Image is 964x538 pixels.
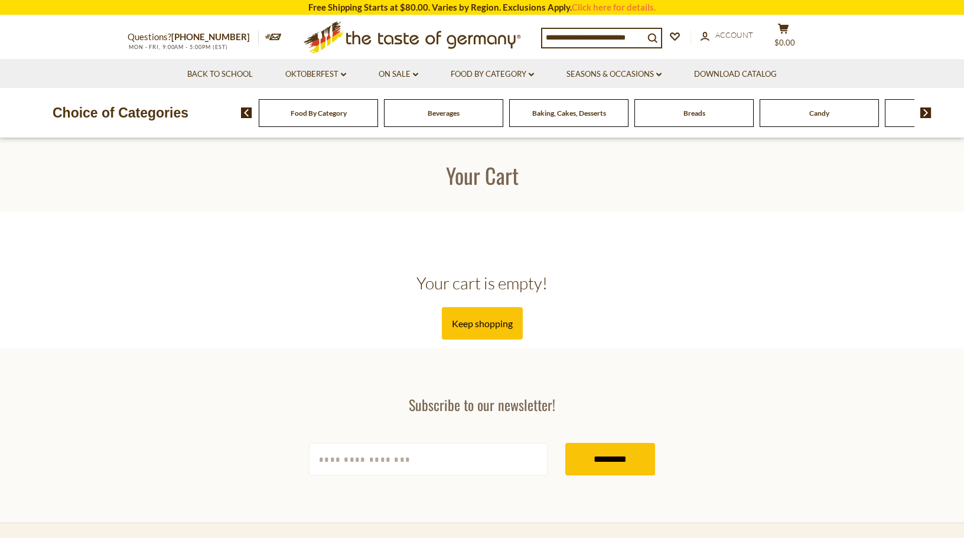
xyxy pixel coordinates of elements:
[128,30,259,45] p: Questions?
[291,109,347,118] a: Food By Category
[37,162,927,188] h1: Your Cart
[809,109,829,118] a: Candy
[128,273,836,294] h2: Your cart is empty!
[379,68,418,81] a: On Sale
[285,68,346,81] a: Oktoberfest
[572,2,656,12] a: Click here for details.
[683,109,705,118] a: Breads
[694,68,777,81] a: Download Catalog
[171,31,250,42] a: [PHONE_NUMBER]
[701,29,753,42] a: Account
[428,109,460,118] a: Beverages
[442,307,523,340] a: Keep shopping
[566,68,662,81] a: Seasons & Occasions
[532,109,606,118] a: Baking, Cakes, Desserts
[241,107,252,118] img: previous arrow
[128,44,228,50] span: MON - FRI, 9:00AM - 5:00PM (EST)
[309,396,655,413] h3: Subscribe to our newsletter!
[451,68,534,81] a: Food By Category
[920,107,932,118] img: next arrow
[715,30,753,40] span: Account
[187,68,253,81] a: Back to School
[774,38,795,47] span: $0.00
[766,23,801,53] button: $0.00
